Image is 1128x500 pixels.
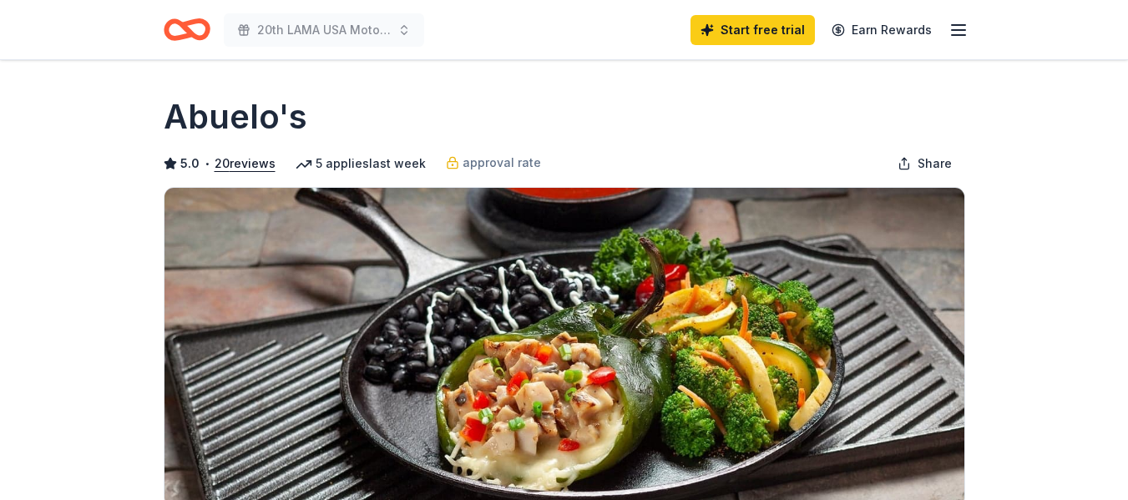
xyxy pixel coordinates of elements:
[446,153,541,173] a: approval rate
[180,154,200,174] span: 5.0
[215,154,276,174] button: 20reviews
[224,13,424,47] button: 20th LAMA USA Motor Touring Rally
[690,15,815,45] a: Start free trial
[884,147,965,180] button: Share
[164,10,210,49] a: Home
[463,153,541,173] span: approval rate
[822,15,942,45] a: Earn Rewards
[918,154,952,174] span: Share
[204,157,210,170] span: •
[164,93,307,140] h1: Abuelo's
[296,154,426,174] div: 5 applies last week
[257,20,391,40] span: 20th LAMA USA Motor Touring Rally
